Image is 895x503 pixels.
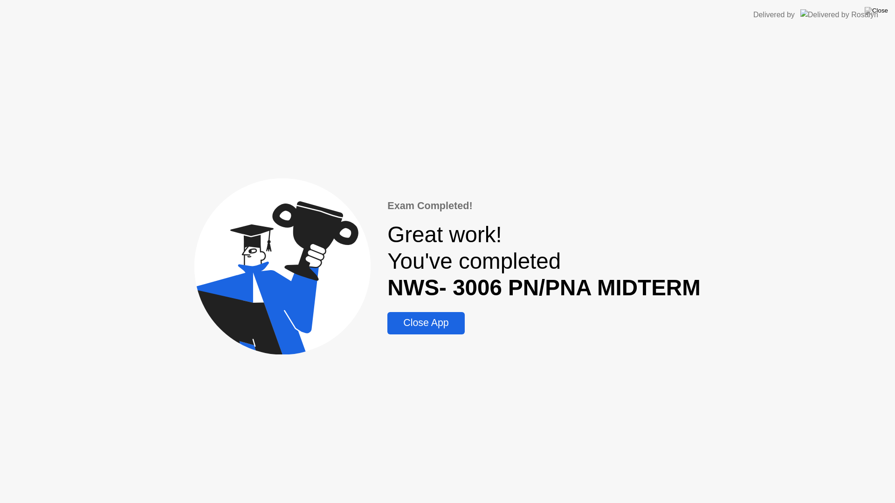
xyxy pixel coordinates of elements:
[387,221,700,301] div: Great work! You've completed
[753,9,795,20] div: Delivered by
[387,275,700,300] b: NWS- 3006 PN/PNA MIDTERM
[387,312,464,334] button: Close App
[387,198,700,213] div: Exam Completed!
[800,9,878,20] img: Delivered by Rosalyn
[390,317,461,329] div: Close App
[865,7,888,14] img: Close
